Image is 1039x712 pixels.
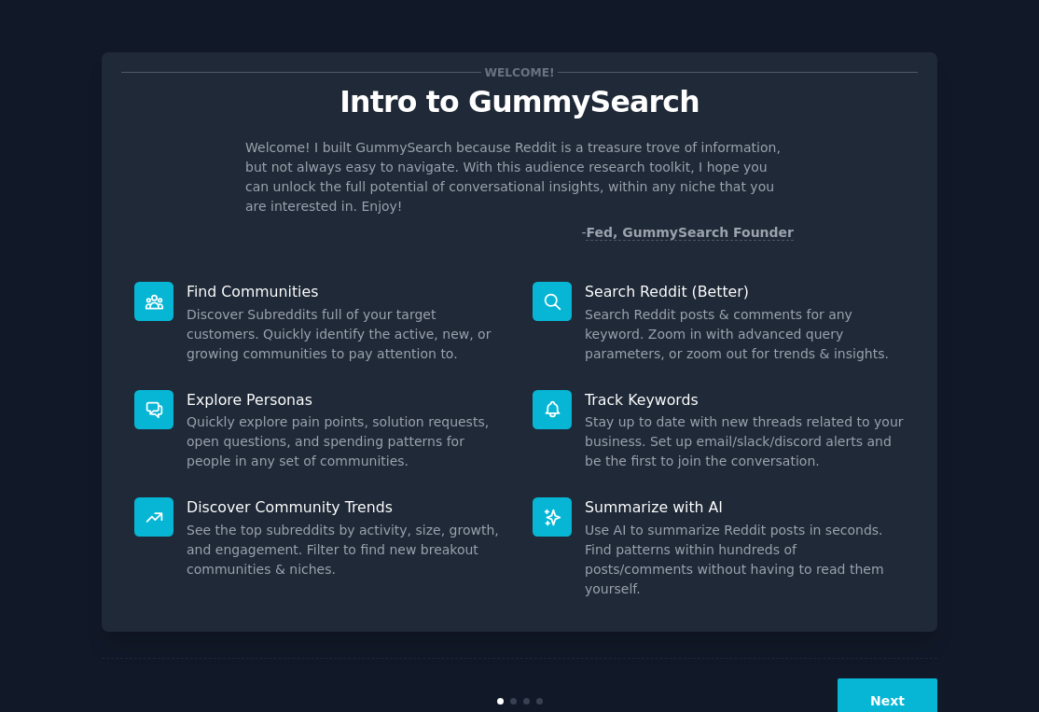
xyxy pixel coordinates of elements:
[585,521,905,599] dd: Use AI to summarize Reddit posts in seconds. Find patterns within hundreds of posts/comments with...
[585,282,905,301] p: Search Reddit (Better)
[585,390,905,410] p: Track Keywords
[245,138,794,216] p: Welcome! I built GummySearch because Reddit is a treasure trove of information, but not always ea...
[585,497,905,517] p: Summarize with AI
[187,390,506,410] p: Explore Personas
[581,223,794,243] div: -
[187,521,506,579] dd: See the top subreddits by activity, size, growth, and engagement. Filter to find new breakout com...
[586,225,794,241] a: Fed, GummySearch Founder
[187,412,506,471] dd: Quickly explore pain points, solution requests, open questions, and spending patterns for people ...
[187,282,506,301] p: Find Communities
[187,305,506,364] dd: Discover Subreddits full of your target customers. Quickly identify the active, new, or growing c...
[481,63,558,82] span: Welcome!
[121,86,918,119] p: Intro to GummySearch
[187,497,506,517] p: Discover Community Trends
[585,412,905,471] dd: Stay up to date with new threads related to your business. Set up email/slack/discord alerts and ...
[585,305,905,364] dd: Search Reddit posts & comments for any keyword. Zoom in with advanced query parameters, or zoom o...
